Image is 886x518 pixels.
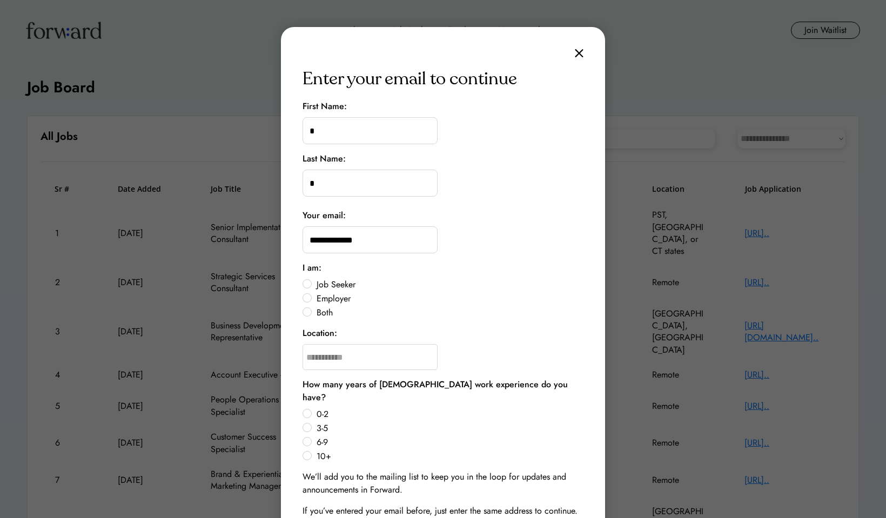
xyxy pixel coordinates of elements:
[303,504,578,517] div: If you’ve entered your email before, just enter the same address to continue.
[313,308,583,317] label: Both
[313,424,583,433] label: 3-5
[303,152,346,165] div: Last Name:
[313,280,583,289] label: Job Seeker
[303,66,517,92] div: Enter your email to continue
[313,452,583,461] label: 10+
[313,294,583,303] label: Employer
[313,438,583,447] label: 6-9
[303,327,337,340] div: Location:
[303,470,583,496] div: We’ll add you to the mailing list to keep you in the loop for updates and announcements in Forward.
[303,378,583,404] div: How many years of [DEMOGRAPHIC_DATA] work experience do you have?
[303,209,346,222] div: Your email:
[313,410,583,419] label: 0-2
[303,261,321,274] div: I am:
[575,49,583,58] img: close.svg
[303,100,347,113] div: First Name:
